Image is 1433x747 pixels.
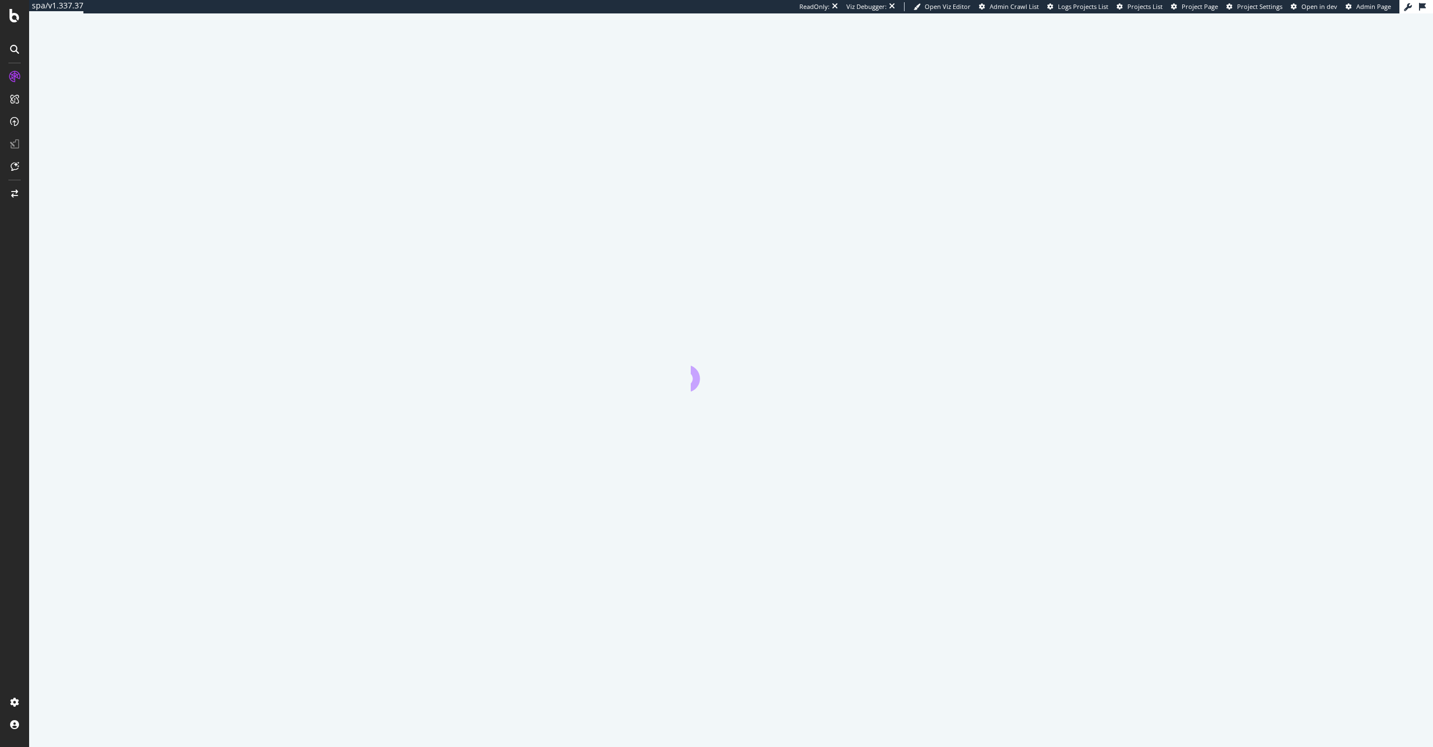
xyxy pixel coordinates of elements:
[1127,2,1163,11] span: Projects List
[1058,2,1108,11] span: Logs Projects List
[1291,2,1337,11] a: Open in dev
[846,2,887,11] div: Viz Debugger:
[990,2,1039,11] span: Admin Crawl List
[925,2,971,11] span: Open Viz Editor
[979,2,1039,11] a: Admin Crawl List
[799,2,830,11] div: ReadOnly:
[1346,2,1391,11] a: Admin Page
[1171,2,1218,11] a: Project Page
[691,351,771,391] div: animation
[1226,2,1282,11] a: Project Settings
[1182,2,1218,11] span: Project Page
[1047,2,1108,11] a: Logs Projects List
[914,2,971,11] a: Open Viz Editor
[1301,2,1337,11] span: Open in dev
[1237,2,1282,11] span: Project Settings
[1356,2,1391,11] span: Admin Page
[1117,2,1163,11] a: Projects List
